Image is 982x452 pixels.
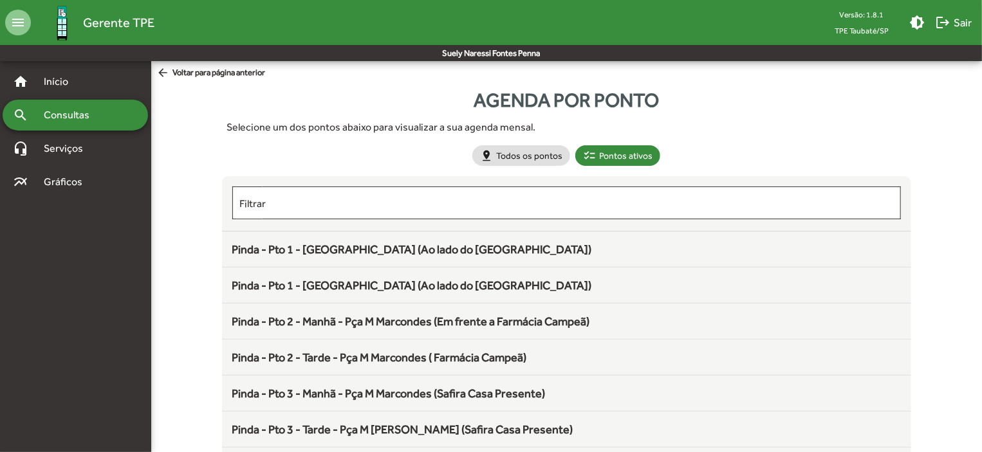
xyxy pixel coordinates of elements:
[13,174,28,190] mat-icon: multiline_chart
[824,6,899,23] div: Versão: 1.8.1
[13,141,28,156] mat-icon: headset_mic
[222,86,912,114] div: Agenda por ponto
[31,2,154,44] a: Gerente TPE
[232,350,527,364] span: Pinda - Pto 2 - Tarde - Pça M Marcondes ( Farmácia Campeã)
[83,12,154,33] span: Gerente TPE
[909,15,925,30] mat-icon: brightness_medium
[583,149,596,162] mat-icon: checklist
[232,422,573,436] span: Pinda - Pto 3 - Tarde - Pça M [PERSON_NAME] (Safira Casa Presente)
[36,174,100,190] span: Gráficos
[824,23,899,39] span: TPE Taubaté/SP
[930,11,977,34] button: Sair
[232,386,546,400] span: Pinda - Pto 3 - Manhã - Pça M Marcondes (Safira Casa Presente)
[13,107,28,123] mat-icon: search
[472,145,570,166] mat-chip: Todos os pontos
[36,141,100,156] span: Serviços
[935,15,950,30] mat-icon: logout
[232,278,592,292] span: Pinda - Pto 1 - [GEOGRAPHIC_DATA] (Ao lado do [GEOGRAPHIC_DATA])
[156,66,172,80] mat-icon: arrow_back
[575,145,660,166] mat-chip: Pontos ativos
[5,10,31,35] mat-icon: menu
[232,242,592,256] span: Pinda - Pto 1 - [GEOGRAPHIC_DATA] (Ao lado do [GEOGRAPHIC_DATA])
[36,107,106,123] span: Consultas
[13,74,28,89] mat-icon: home
[232,314,590,328] span: Pinda - Pto 2 - Manhã - Pça M Marcondes (Em frente a Farmácia Campeã)
[156,66,265,80] span: Voltar para página anterior
[36,74,87,89] span: Início
[41,2,83,44] img: Logo
[480,149,493,162] mat-icon: pin_drop
[935,11,972,34] span: Sair
[227,120,907,135] div: Selecione um dos pontos abaixo para visualizar a sua agenda mensal.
